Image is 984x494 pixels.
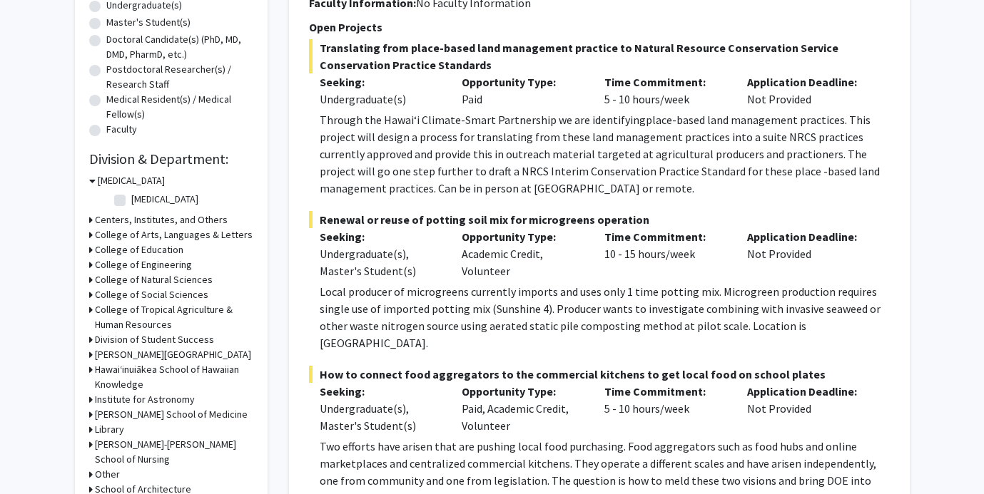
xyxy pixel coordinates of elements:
[11,430,61,483] iframe: Chat
[95,332,214,347] h3: Division of Student Success
[95,227,253,242] h3: College of Arts, Languages & Letters
[95,242,183,257] h3: College of Education
[106,62,253,92] label: Postdoctoral Researcher(s) / Research Staff
[89,150,253,168] h2: Division & Department:
[736,73,879,108] div: Not Provided
[594,228,736,279] div: 10 - 15 hours/week
[320,383,441,400] p: Seeking:
[95,302,253,332] h3: College of Tropical Agriculture & Human Resources
[747,228,868,245] p: Application Deadline:
[462,383,583,400] p: Opportunity Type:
[95,437,253,467] h3: [PERSON_NAME]-[PERSON_NAME] School of Nursing
[462,228,583,245] p: Opportunity Type:
[309,211,890,228] span: Renewal or reuse of potting soil mix for microgreens operation
[106,122,137,137] label: Faculty
[95,287,208,302] h3: College of Social Sciences
[106,15,191,30] label: Master's Student(s)
[736,383,879,434] div: Not Provided
[320,91,441,108] div: Undergraduate(s)
[451,383,594,434] div: Paid, Academic Credit, Volunteer
[309,19,890,36] p: Open Projects
[95,467,120,482] h3: Other
[95,212,228,227] h3: Centers, Institutes, and Others
[309,39,890,73] span: Translating from place-based land management practice to Natural Resource Conservation Service Co...
[320,228,441,245] p: Seeking:
[604,228,726,245] p: Time Commitment:
[736,228,879,279] div: Not Provided
[604,73,726,91] p: Time Commitment:
[320,113,880,195] span: place-based land management practices. This project will design a process for translating from th...
[309,366,890,383] span: How to connect food aggregators to the commercial kitchens to get local food on school plates
[747,383,868,400] p: Application Deadline:
[95,347,251,362] h3: [PERSON_NAME][GEOGRAPHIC_DATA]
[95,422,124,437] h3: Library
[594,383,736,434] div: 5 - 10 hours/week
[462,73,583,91] p: Opportunity Type:
[95,392,195,407] h3: Institute for Astronomy
[747,73,868,91] p: Application Deadline:
[95,362,253,392] h3: Hawaiʻinuiākea School of Hawaiian Knowledge
[604,383,726,400] p: Time Commitment:
[320,111,890,197] p: Through the Hawaiʻi Climate-Smart Partnership we are identifying
[131,192,198,207] label: [MEDICAL_DATA]
[106,92,253,122] label: Medical Resident(s) / Medical Fellow(s)
[451,228,594,279] div: Academic Credit, Volunteer
[320,245,441,279] div: Undergraduate(s), Master's Student(s)
[320,73,441,91] p: Seeking:
[320,400,441,434] div: Undergraduate(s), Master's Student(s)
[106,32,253,62] label: Doctoral Candidate(s) (PhD, MD, DMD, PharmD, etc.)
[98,173,165,188] h3: [MEDICAL_DATA]
[451,73,594,108] div: Paid
[95,257,192,272] h3: College of Engineering
[95,272,213,287] h3: College of Natural Sciences
[95,407,248,422] h3: [PERSON_NAME] School of Medicine
[320,283,890,351] p: Local producer of microgreens currently imports and uses only 1 time potting mix. Microgreen prod...
[594,73,736,108] div: 5 - 10 hours/week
